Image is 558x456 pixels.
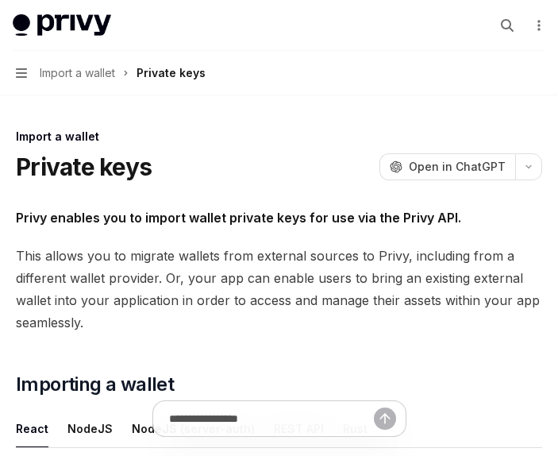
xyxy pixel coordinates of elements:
[13,14,111,37] img: light logo
[409,159,506,175] span: Open in ChatGPT
[16,129,542,145] div: Import a wallet
[169,401,374,436] input: Ask a question...
[16,245,542,334] span: This allows you to migrate wallets from external sources to Privy, including from a different wal...
[379,153,515,180] button: Open in ChatGPT
[16,372,174,397] span: Importing a wallet
[529,14,545,37] button: More actions
[495,13,520,38] button: Open search
[137,64,206,83] div: Private keys
[374,408,396,430] button: Send message
[16,153,152,181] h1: Private keys
[40,64,115,83] span: Import a wallet
[16,210,461,226] strong: Privy enables you to import wallet private keys for use via the Privy API.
